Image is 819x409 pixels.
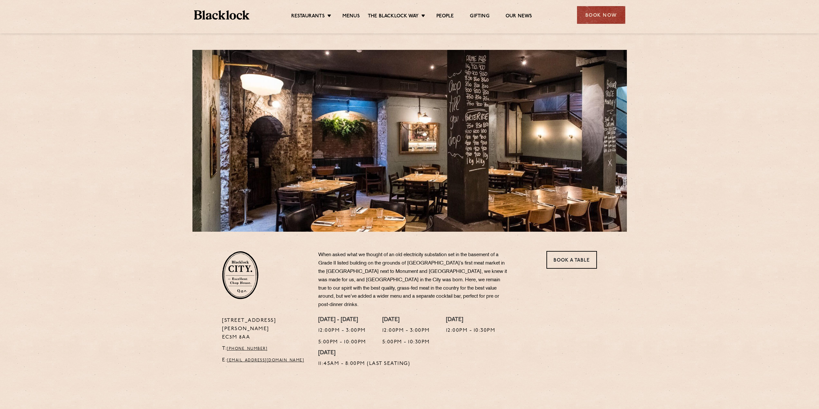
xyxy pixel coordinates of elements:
h4: [DATE] - [DATE] [318,317,366,324]
a: Gifting [470,13,489,20]
a: [EMAIL_ADDRESS][DOMAIN_NAME] [227,358,304,362]
p: 12:00pm - 3:00pm [318,327,366,335]
p: When asked what we thought of an old electricity substation set in the basement of a Grade II lis... [318,251,508,309]
a: Restaurants [291,13,325,20]
a: People [436,13,454,20]
img: City-stamp-default.svg [222,251,258,299]
a: Menus [342,13,360,20]
p: 11:45am - 8:00pm (Last Seating) [318,360,410,368]
a: Our News [506,13,532,20]
h4: [DATE] [318,350,410,357]
p: 12:00pm - 10:30pm [446,327,496,335]
h4: [DATE] [382,317,430,324]
a: [PHONE_NUMBER] [227,347,267,351]
a: Book a Table [546,251,597,269]
img: BL_Textured_Logo-footer-cropped.svg [194,10,250,20]
p: [STREET_ADDRESS][PERSON_NAME] EC3M 8AA [222,317,309,342]
p: 12:00pm - 3:00pm [382,327,430,335]
a: The Blacklock Way [368,13,419,20]
div: Book Now [577,6,625,24]
p: 5:00pm - 10:00pm [318,338,366,347]
h4: [DATE] [446,317,496,324]
p: T: [222,345,309,353]
p: 5:00pm - 10:30pm [382,338,430,347]
p: E: [222,356,309,365]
